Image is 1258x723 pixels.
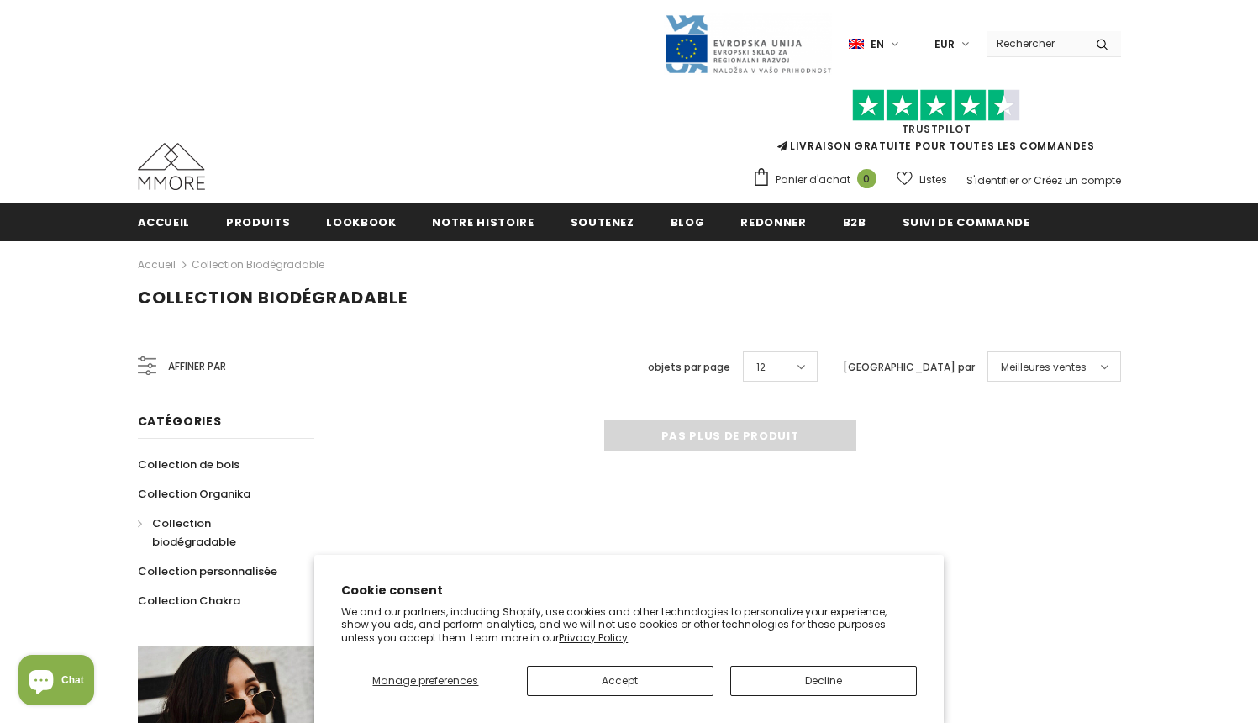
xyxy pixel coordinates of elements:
[559,631,628,645] a: Privacy Policy
[138,214,191,230] span: Accueil
[138,563,277,579] span: Collection personnalisée
[871,36,884,53] span: en
[776,172,850,188] span: Panier d'achat
[138,413,222,430] span: Catégories
[138,509,296,557] a: Collection biodégradable
[987,31,1083,55] input: Search Site
[341,666,509,696] button: Manage preferences
[843,214,866,230] span: B2B
[168,357,226,376] span: Affiner par
[902,122,971,136] a: TrustPilot
[432,214,534,230] span: Notre histoire
[13,655,99,710] inbox-online-store-chat: Shopify online store chat
[903,214,1030,230] span: Suivi de commande
[432,203,534,240] a: Notre histoire
[966,173,1019,187] a: S'identifier
[664,36,832,50] a: Javni Razpis
[341,605,917,645] p: We and our partners, including Shopify, use cookies and other technologies to personalize your ex...
[648,359,730,376] label: objets par page
[326,203,396,240] a: Lookbook
[192,257,324,272] a: Collection biodégradable
[138,450,239,479] a: Collection de bois
[326,214,396,230] span: Lookbook
[671,203,705,240] a: Blog
[341,582,917,599] h2: Cookie consent
[1021,173,1031,187] span: or
[527,666,713,696] button: Accept
[671,214,705,230] span: Blog
[152,515,236,550] span: Collection biodégradable
[138,456,239,472] span: Collection de bois
[1001,359,1087,376] span: Meilleures ventes
[756,359,766,376] span: 12
[138,557,277,586] a: Collection personnalisée
[138,486,250,502] span: Collection Organika
[919,172,947,188] span: Listes
[740,203,806,240] a: Redonner
[903,203,1030,240] a: Suivi de commande
[138,593,240,609] span: Collection Chakra
[897,165,947,194] a: Listes
[138,143,205,190] img: Cas MMORE
[138,203,191,240] a: Accueil
[849,37,864,51] img: i-lang-1.png
[571,214,634,230] span: soutenez
[664,13,832,75] img: Javni Razpis
[138,255,176,275] a: Accueil
[843,359,975,376] label: [GEOGRAPHIC_DATA] par
[226,203,290,240] a: Produits
[1034,173,1121,187] a: Créez un compte
[843,203,866,240] a: B2B
[372,673,478,688] span: Manage preferences
[730,666,917,696] button: Decline
[852,89,1020,122] img: Faites confiance aux étoiles pilotes
[571,203,634,240] a: soutenez
[934,36,955,53] span: EUR
[226,214,290,230] span: Produits
[740,214,806,230] span: Redonner
[752,167,885,193] a: Panier d'achat 0
[857,169,876,188] span: 0
[138,479,250,509] a: Collection Organika
[138,286,408,309] span: Collection biodégradable
[138,586,240,615] a: Collection Chakra
[752,97,1121,153] span: LIVRAISON GRATUITE POUR TOUTES LES COMMANDES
